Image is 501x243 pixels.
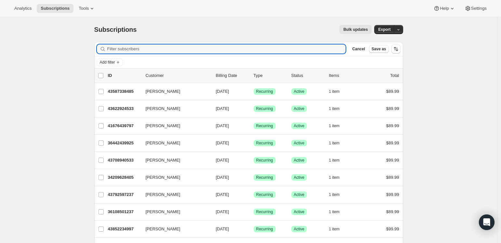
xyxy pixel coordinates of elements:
span: Export [378,27,390,32]
span: [PERSON_NAME] [146,157,180,164]
span: 1 item [329,140,340,146]
div: 43852234997[PERSON_NAME][DATE]SuccessRecurringSuccessActive1 item$99.99 [108,225,399,234]
span: Recurring [256,140,273,146]
button: Help [429,4,459,13]
span: [DATE] [216,175,229,180]
input: Filter subscribers [107,44,346,54]
span: [PERSON_NAME] [146,226,180,232]
button: [PERSON_NAME] [142,103,207,114]
div: 43587338485[PERSON_NAME][DATE]SuccessRecurringSuccessActive1 item$89.99 [108,87,399,96]
span: [PERSON_NAME] [146,88,180,95]
span: Active [294,226,305,232]
span: Active [294,209,305,214]
div: Open Intercom Messenger [479,214,494,230]
p: ID [108,72,140,79]
span: [PERSON_NAME] [146,191,180,198]
button: [PERSON_NAME] [142,138,207,148]
span: $99.99 [386,226,399,231]
button: 1 item [329,190,347,199]
span: Add filter [100,60,115,65]
button: Export [374,25,394,34]
span: 1 item [329,89,340,94]
span: [PERSON_NAME] [146,174,180,181]
span: [PERSON_NAME] [146,105,180,112]
p: Status [291,72,324,79]
span: $89.99 [386,175,399,180]
span: Subscriptions [41,6,70,11]
span: Recurring [256,89,273,94]
button: 1 item [329,173,347,182]
button: [PERSON_NAME] [142,189,207,200]
button: Add filter [97,58,123,66]
span: Cancel [352,46,365,52]
button: 1 item [329,139,347,148]
span: Active [294,123,305,128]
span: Active [294,140,305,146]
span: Settings [471,6,487,11]
span: Recurring [256,106,273,111]
p: 43587338485 [108,88,140,95]
span: Recurring [256,175,273,180]
span: $89.99 [386,140,399,145]
span: [DATE] [216,158,229,163]
span: Tools [79,6,89,11]
span: Active [294,175,305,180]
span: [DATE] [216,209,229,214]
p: 43852234997 [108,226,140,232]
div: 34209628405[PERSON_NAME][DATE]SuccessRecurringSuccessActive1 item$89.99 [108,173,399,182]
button: Analytics [10,4,35,13]
span: Recurring [256,226,273,232]
button: 1 item [329,156,347,165]
span: [DATE] [216,123,229,128]
span: Active [294,89,305,94]
span: $99.99 [386,158,399,163]
span: Recurring [256,192,273,197]
span: 1 item [329,209,340,214]
div: 41676439797[PERSON_NAME][DATE]SuccessRecurringSuccessActive1 item$89.99 [108,121,399,130]
button: 1 item [329,207,347,216]
span: Save as [372,46,386,52]
span: 1 item [329,192,340,197]
button: Subscriptions [37,4,73,13]
span: [PERSON_NAME] [146,123,180,129]
div: Type [254,72,286,79]
span: $89.99 [386,89,399,94]
span: $99.99 [386,192,399,197]
span: $89.99 [386,209,399,214]
button: [PERSON_NAME] [142,86,207,97]
div: Items [329,72,362,79]
button: Sort the results [391,44,401,54]
button: [PERSON_NAME] [142,207,207,217]
button: [PERSON_NAME] [142,121,207,131]
span: 1 item [329,158,340,163]
p: Total [390,72,399,79]
p: 43622924533 [108,105,140,112]
span: 1 item [329,106,340,111]
div: 43708940533[PERSON_NAME][DATE]SuccessRecurringSuccessActive1 item$99.99 [108,156,399,165]
div: 43622924533[PERSON_NAME][DATE]SuccessRecurringSuccessActive1 item$89.99 [108,104,399,113]
p: 43708940533 [108,157,140,164]
span: 1 item [329,226,340,232]
span: [DATE] [216,226,229,231]
span: [DATE] [216,140,229,145]
span: 1 item [329,175,340,180]
button: Bulk updates [339,25,372,34]
span: Analytics [14,6,32,11]
p: 43792597237 [108,191,140,198]
span: 1 item [329,123,340,128]
span: [DATE] [216,106,229,111]
button: 1 item [329,121,347,130]
button: Tools [75,4,99,13]
button: Settings [461,4,491,13]
span: Recurring [256,209,273,214]
span: [DATE] [216,89,229,94]
div: 43792597237[PERSON_NAME][DATE]SuccessRecurringSuccessActive1 item$99.99 [108,190,399,199]
p: 34209628405 [108,174,140,181]
span: Active [294,192,305,197]
span: [PERSON_NAME] [146,140,180,146]
span: Active [294,158,305,163]
p: 41676439797 [108,123,140,129]
button: 1 item [329,104,347,113]
button: Cancel [349,45,367,53]
button: [PERSON_NAME] [142,155,207,165]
